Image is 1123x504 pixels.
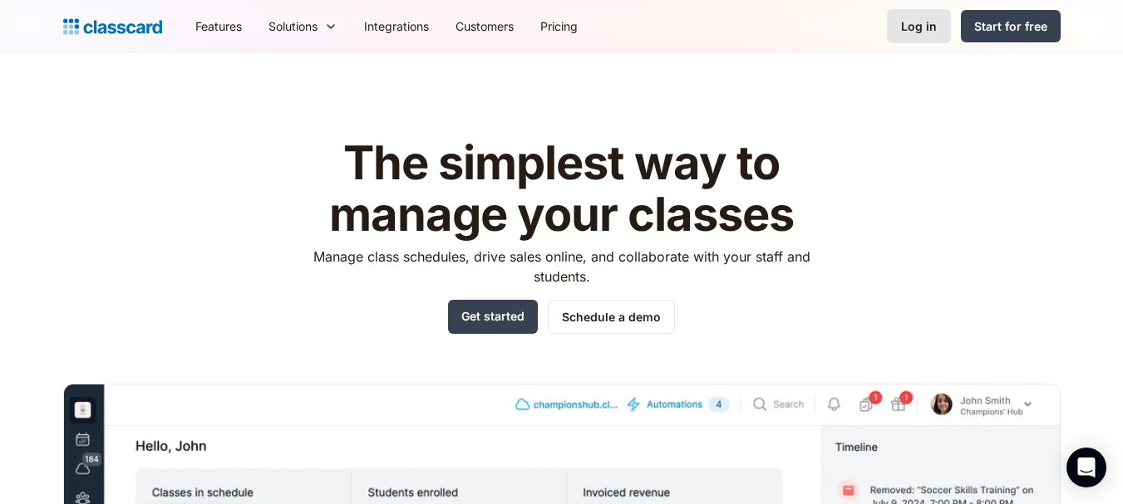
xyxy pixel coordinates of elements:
[548,300,675,334] a: Schedule a demo
[1066,448,1106,487] div: Open Intercom Messenger
[298,138,825,240] h1: The simplest way to manage your classes
[442,7,527,45] a: Customers
[298,247,825,286] p: Manage class schedules, drive sales online, and collaborate with your staff and students.
[901,17,937,35] div: Log in
[961,10,1061,42] a: Start for free
[268,17,318,35] div: Solutions
[255,7,351,45] div: Solutions
[63,15,162,38] a: home
[351,7,442,45] a: Integrations
[448,300,538,334] a: Get started
[182,7,255,45] a: Features
[887,9,951,43] a: Log in
[974,17,1047,35] div: Start for free
[527,7,591,45] a: Pricing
